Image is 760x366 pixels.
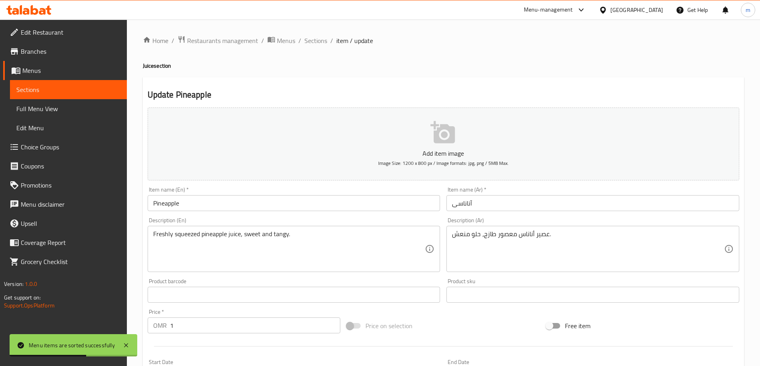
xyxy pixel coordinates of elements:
[565,321,590,331] span: Free item
[3,61,127,80] a: Menus
[10,118,127,137] a: Edit Menu
[172,36,174,45] li: /
[21,142,120,152] span: Choice Groups
[143,62,744,70] h4: Juice section
[178,35,258,46] a: Restaurants management
[4,279,24,289] span: Version:
[21,27,120,37] span: Edit Restaurant
[153,321,167,330] p: OMR
[4,292,41,303] span: Get support on:
[330,36,333,45] li: /
[3,42,127,61] a: Branches
[22,66,120,75] span: Menus
[21,238,120,247] span: Coverage Report
[148,108,739,180] button: Add item imageImage Size: 1200 x 800 px / Image formats: jpg, png / 5MB Max.
[365,321,413,331] span: Price on selection
[143,35,744,46] nav: breadcrumb
[267,35,295,46] a: Menus
[148,89,739,101] h2: Update Pineapple
[336,36,373,45] span: item / update
[148,195,440,211] input: Enter name En
[148,287,440,303] input: Please enter product barcode
[3,137,127,157] a: Choice Groups
[4,300,55,311] a: Support.OpsPlatform
[3,252,127,271] a: Grocery Checklist
[21,180,120,190] span: Promotions
[446,287,739,303] input: Please enter product sku
[29,341,115,350] div: Menu items are sorted successfully
[153,230,425,268] textarea: Freshly squeezed pineapple juice, sweet and tangy.
[3,23,127,42] a: Edit Restaurant
[21,257,120,266] span: Grocery Checklist
[143,36,168,45] a: Home
[446,195,739,211] input: Enter name Ar
[452,230,724,268] textarea: عصير أناناس معصور طازج، حلو منعش.
[160,149,727,158] p: Add item image
[304,36,327,45] a: Sections
[277,36,295,45] span: Menus
[524,5,573,15] div: Menu-management
[261,36,264,45] li: /
[21,47,120,56] span: Branches
[3,214,127,233] a: Upsell
[10,80,127,99] a: Sections
[746,6,750,14] span: m
[3,176,127,195] a: Promotions
[21,161,120,171] span: Coupons
[10,99,127,118] a: Full Menu View
[16,104,120,114] span: Full Menu View
[3,233,127,252] a: Coverage Report
[25,279,37,289] span: 1.0.0
[298,36,301,45] li: /
[16,85,120,94] span: Sections
[21,219,120,228] span: Upsell
[16,123,120,133] span: Edit Menu
[170,317,341,333] input: Please enter price
[187,36,258,45] span: Restaurants management
[610,6,663,14] div: [GEOGRAPHIC_DATA]
[3,195,127,214] a: Menu disclaimer
[3,157,127,176] a: Coupons
[378,159,509,168] span: Image Size: 1200 x 800 px / Image formats: jpg, png / 5MB Max.
[21,200,120,209] span: Menu disclaimer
